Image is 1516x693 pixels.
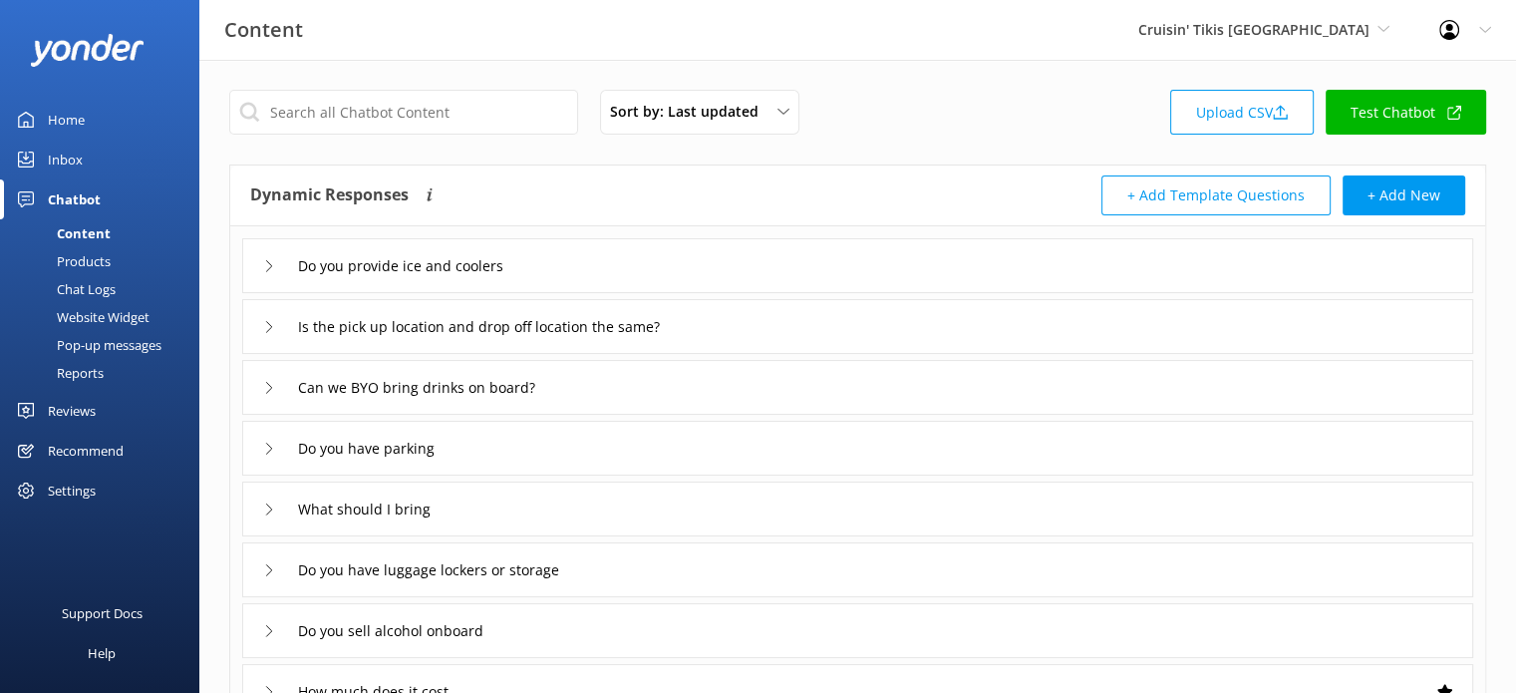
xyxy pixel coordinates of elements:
[1138,20,1369,39] span: Cruisin' Tikis [GEOGRAPHIC_DATA]
[48,179,101,219] div: Chatbot
[12,303,199,331] a: Website Widget
[62,593,143,633] div: Support Docs
[224,14,303,46] h3: Content
[12,219,111,247] div: Content
[12,331,199,359] a: Pop-up messages
[48,431,124,471] div: Recommend
[229,90,578,135] input: Search all Chatbot Content
[12,247,199,275] a: Products
[12,275,116,303] div: Chat Logs
[12,359,104,387] div: Reports
[12,275,199,303] a: Chat Logs
[1326,90,1486,135] a: Test Chatbot
[48,140,83,179] div: Inbox
[12,219,199,247] a: Content
[1170,90,1314,135] a: Upload CSV
[250,175,409,215] h4: Dynamic Responses
[12,303,150,331] div: Website Widget
[30,34,145,67] img: yonder-white-logo.png
[12,331,161,359] div: Pop-up messages
[48,100,85,140] div: Home
[1343,175,1465,215] button: + Add New
[88,633,116,673] div: Help
[12,247,111,275] div: Products
[48,471,96,511] div: Settings
[48,391,96,431] div: Reviews
[610,101,770,123] span: Sort by: Last updated
[12,359,199,387] a: Reports
[1101,175,1331,215] button: + Add Template Questions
